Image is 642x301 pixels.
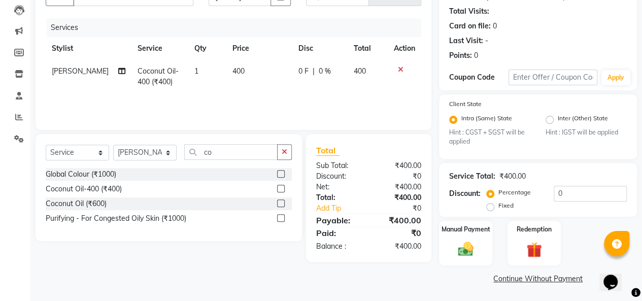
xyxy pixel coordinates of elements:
[298,66,309,77] span: 0 F
[309,214,369,226] div: Payable:
[46,37,131,60] th: Stylist
[453,240,478,258] img: _cash.svg
[188,37,226,60] th: Qty
[442,225,490,234] label: Manual Payment
[138,66,179,86] span: Coconut Oil-400 (₹400)
[498,201,514,210] label: Fixed
[449,6,489,17] div: Total Visits:
[599,260,632,291] iframe: chat widget
[347,37,388,60] th: Total
[184,144,278,160] input: Search or Scan
[292,37,347,60] th: Disc
[309,241,369,252] div: Balance :
[449,128,530,147] small: Hint : CGST + SGST will be applied
[485,36,488,46] div: -
[493,21,497,31] div: 0
[449,21,491,31] div: Card on file:
[368,182,429,192] div: ₹400.00
[461,114,512,126] label: Intra (Same) State
[509,70,597,85] input: Enter Offer / Coupon Code
[309,227,369,239] div: Paid:
[232,66,245,76] span: 400
[46,213,186,224] div: Purifying - For Congested Oily Skin (₹1000)
[131,37,188,60] th: Service
[226,37,292,60] th: Price
[309,203,379,214] a: Add Tip
[449,188,481,199] div: Discount:
[499,171,526,182] div: ₹400.00
[353,66,365,76] span: 400
[558,114,608,126] label: Inter (Other) State
[313,66,315,77] span: |
[368,192,429,203] div: ₹400.00
[319,66,331,77] span: 0 %
[449,36,483,46] div: Last Visit:
[368,171,429,182] div: ₹0
[52,66,109,76] span: [PERSON_NAME]
[546,128,627,137] small: Hint : IGST will be applied
[449,99,482,109] label: Client State
[46,198,107,209] div: Coconut Oil (₹600)
[368,227,429,239] div: ₹0
[368,214,429,226] div: ₹400.00
[449,171,495,182] div: Service Total:
[517,225,552,234] label: Redemption
[309,182,369,192] div: Net:
[368,160,429,171] div: ₹400.00
[449,72,509,83] div: Coupon Code
[522,240,547,259] img: _gift.svg
[46,169,116,180] div: Global Colour (₹1000)
[309,192,369,203] div: Total:
[309,160,369,171] div: Sub Total:
[498,188,531,197] label: Percentage
[474,50,478,61] div: 0
[47,18,429,37] div: Services
[441,274,635,284] a: Continue Without Payment
[601,70,630,85] button: Apply
[388,37,421,60] th: Action
[368,241,429,252] div: ₹400.00
[309,171,369,182] div: Discount:
[316,145,340,156] span: Total
[449,50,472,61] div: Points:
[379,203,429,214] div: ₹0
[194,66,198,76] span: 1
[46,184,122,194] div: Coconut Oil-400 (₹400)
